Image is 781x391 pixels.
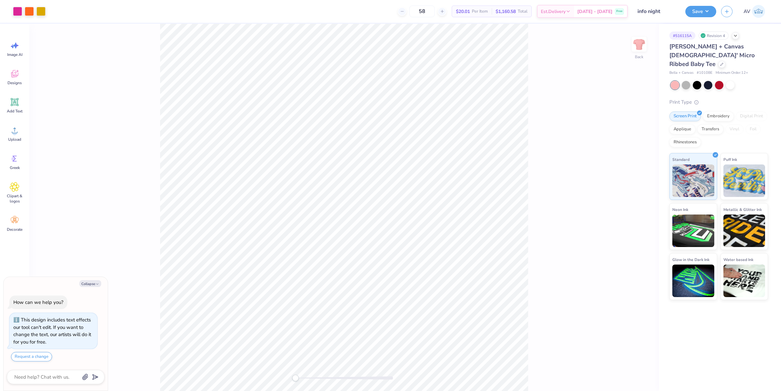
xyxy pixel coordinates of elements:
div: Revision 4 [699,32,729,40]
div: How can we help you? [13,299,63,306]
img: Glow in the Dark Ink [672,265,714,297]
div: Digital Print [736,111,767,121]
span: # 1010BE [697,70,712,76]
span: Glow in the Dark Ink [672,256,709,263]
div: Foil [746,124,761,134]
button: Collapse [79,280,101,287]
span: Image AI [7,52,22,57]
span: [DATE] - [DATE] [577,8,612,15]
span: $20.01 [456,8,470,15]
div: Print Type [669,98,768,106]
div: Back [635,54,643,60]
span: Add Text [7,109,22,114]
a: AV [741,5,768,18]
img: Standard [672,164,714,197]
span: Designs [7,80,22,85]
span: Puff Ink [723,156,737,163]
img: Back [633,38,646,51]
span: Bella + Canvas [669,70,693,76]
span: Total [518,8,528,15]
div: Rhinestones [669,137,701,147]
img: Neon Ink [672,215,714,247]
span: Upload [8,137,21,142]
img: Metallic & Glitter Ink [723,215,765,247]
span: Water based Ink [723,256,753,263]
div: This design includes text effects our tool can't edit. If you want to change the text, our artist... [13,317,91,345]
span: Greek [10,165,20,170]
div: Embroidery [703,111,734,121]
span: AV [744,8,750,15]
span: Est. Delivery [541,8,566,15]
span: Neon Ink [672,206,688,213]
span: Per Item [472,8,488,15]
img: Aargy Velasco [752,5,765,18]
button: Save [685,6,716,17]
button: Request a change [11,352,52,361]
div: Transfers [697,124,723,134]
div: Accessibility label [292,375,299,381]
div: Applique [669,124,695,134]
span: [PERSON_NAME] + Canvas [DEMOGRAPHIC_DATA]' Micro Ribbed Baby Tee [669,43,755,68]
input: – – [409,6,435,17]
span: Clipart & logos [4,193,25,204]
div: Vinyl [725,124,744,134]
input: Untitled Design [633,5,680,18]
span: Standard [672,156,690,163]
img: Water based Ink [723,265,765,297]
span: $1,160.58 [496,8,516,15]
span: Metallic & Glitter Ink [723,206,762,213]
span: Decorate [7,227,22,232]
span: Minimum Order: 12 + [716,70,748,76]
div: # 516115A [669,32,695,40]
div: Screen Print [669,111,701,121]
img: Puff Ink [723,164,765,197]
span: Free [616,9,623,14]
